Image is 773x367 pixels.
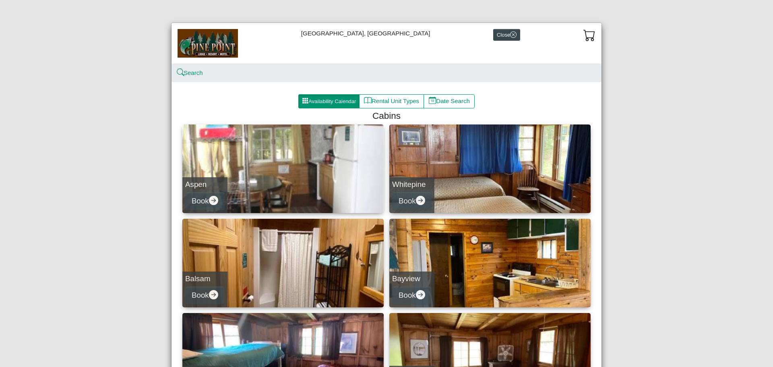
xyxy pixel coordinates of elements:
h5: Whitepine [392,180,432,189]
a: searchSearch [178,69,203,76]
h5: Bayview [392,274,432,284]
h5: Balsam [185,274,225,284]
svg: book [364,97,372,104]
button: Closex circle [493,29,520,41]
button: Bookarrow right circle fill [392,286,432,305]
svg: arrow right circle fill [209,290,218,299]
svg: grid3x3 gap fill [302,97,308,104]
svg: cart [583,29,595,41]
svg: arrow right circle fill [416,290,425,299]
button: Bookarrow right circle fill [185,286,225,305]
div: [GEOGRAPHIC_DATA], [GEOGRAPHIC_DATA] [172,23,601,64]
svg: x circle [510,31,517,38]
svg: search [178,70,184,76]
svg: arrow right circle fill [416,196,425,205]
button: Bookarrow right circle fill [392,192,432,210]
button: calendar dateDate Search [424,94,475,109]
button: grid3x3 gap fillAvailability Calendar [298,94,360,109]
button: Bookarrow right circle fill [185,192,225,210]
svg: calendar date [429,97,436,104]
h4: Cabins [186,110,587,121]
img: b144ff98-a7e1-49bd-98da-e9ae77355310.jpg [178,29,238,57]
button: bookRental Unit Types [359,94,424,109]
h5: Aspen [185,180,225,189]
svg: arrow right circle fill [209,196,218,205]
